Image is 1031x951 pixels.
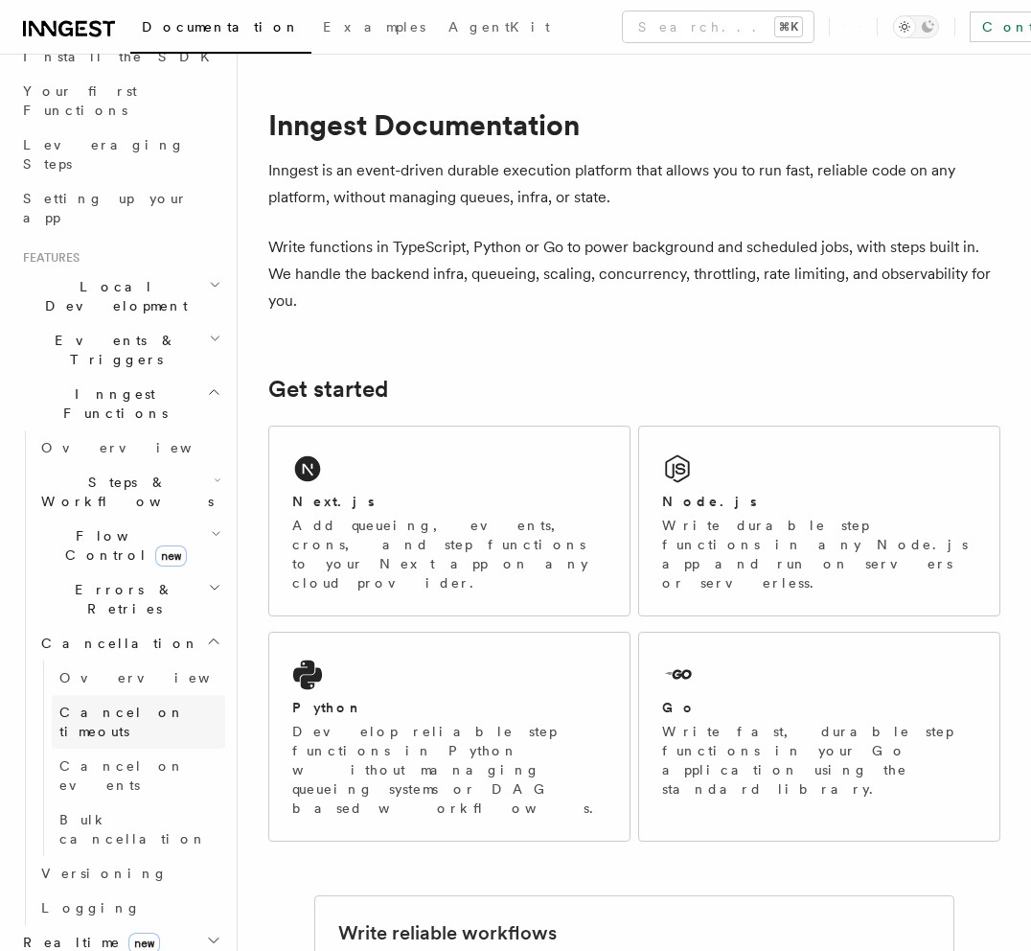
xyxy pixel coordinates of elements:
span: Documentation [142,19,300,35]
span: Logging [41,900,141,916]
p: Write durable step functions in any Node.js app and run on servers or serverless. [662,516,976,592]
p: Add queueing, events, crons, and step functions to your Next app on any cloud provider. [292,516,607,592]
button: Cancellation [34,626,225,661]
span: Errors & Retries [34,580,208,618]
a: Bulk cancellation [52,802,225,856]
span: Bulk cancellation [59,812,207,847]
button: Search...⌘K [623,12,813,42]
p: Write functions in TypeScript, Python or Go to power background and scheduled jobs, with steps bu... [268,234,1000,314]
span: Cancel on timeouts [59,705,185,739]
p: Develop reliable step functions in Python without managing queueing systems or DAG based workflows. [292,722,607,818]
a: Overview [52,661,225,695]
span: Steps & Workflows [34,473,214,511]
span: Events & Triggers [15,331,209,369]
span: Cancellation [34,634,199,653]
button: Inngest Functions [15,377,225,430]
a: Documentation [130,6,311,54]
h1: Inngest Documentation [268,107,1000,142]
span: AgentKit [448,19,550,35]
p: Inngest is an event-driven durable execution platform that allows you to run fast, reliable code ... [268,157,1000,211]
span: Versioning [41,866,168,881]
button: Toggle dark mode [893,15,939,38]
a: Next.jsAdd queueing, events, crons, and step functions to your Next app on any cloud provider. [268,426,630,616]
button: Local Development [15,269,225,323]
span: Overview [41,440,239,455]
h2: Python [292,698,363,717]
span: Examples [323,19,425,35]
button: Flow Controlnew [34,519,225,572]
a: Leveraging Steps [15,128,225,181]
h2: Node.js [662,492,757,511]
h2: Go [662,698,697,717]
span: Setting up your app [23,191,188,225]
h2: Next.js [292,492,375,511]
span: Features [15,250,80,266]
p: Write fast, durable step functions in your Go application using the standard library. [662,722,976,799]
a: Cancel on timeouts [52,695,225,749]
button: Steps & Workflows [34,465,225,519]
a: Your first Functions [15,74,225,128]
span: Inngest Functions [15,384,207,423]
kbd: ⌘K [775,17,802,36]
div: Inngest Functions [15,430,225,925]
span: new [155,545,187,567]
a: Logging [34,891,225,925]
span: Your first Functions [23,83,137,118]
a: Versioning [34,856,225,891]
span: Flow Control [34,526,211,565]
a: Install the SDK [15,39,225,74]
span: Overview [59,670,257,685]
a: GoWrite fast, durable step functions in your Go application using the standard library. [638,632,1000,842]
a: AgentKit [437,6,561,52]
span: Install the SDK [23,49,221,64]
div: Cancellation [34,661,225,856]
a: Node.jsWrite durable step functions in any Node.js app and run on servers or serverless. [638,426,1000,616]
button: Errors & Retries [34,572,225,626]
a: Examples [311,6,437,52]
a: Cancel on events [52,749,225,802]
a: Setting up your app [15,181,225,235]
h2: Write reliable workflows [338,919,557,946]
span: Leveraging Steps [23,137,185,172]
a: PythonDevelop reliable step functions in Python without managing queueing systems or DAG based wo... [268,632,630,842]
a: Get started [268,376,388,403]
span: Local Development [15,277,209,315]
a: Overview [34,430,225,465]
button: Events & Triggers [15,323,225,377]
span: Cancel on events [59,758,185,793]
